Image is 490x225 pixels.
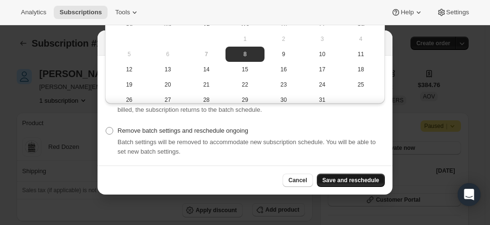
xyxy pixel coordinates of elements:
button: Saturday October 25 2025 [342,77,380,92]
span: 2 [268,35,299,43]
button: Tuesday October 21 2025 [187,77,225,92]
span: Subscriptions [59,9,102,16]
button: Friday October 31 2025 [303,92,342,108]
span: 7 [191,50,222,58]
button: Save and reschedule [317,174,385,187]
span: 23 [268,81,299,88]
button: Help [385,6,429,19]
button: Sunday October 5 2025 [110,47,148,62]
span: 15 [229,66,260,73]
span: Tools [115,9,130,16]
span: 5 [114,50,145,58]
button: Tuesday October 28 2025 [187,92,225,108]
span: Batch settings will be removed to accommodate new subscription schedule. You will be able to set ... [118,138,376,155]
span: 26 [114,96,145,104]
span: 17 [307,66,338,73]
button: Friday October 10 2025 [303,47,342,62]
span: Remove batch settings and reschedule ongoing [118,127,248,134]
span: 28 [191,96,222,104]
button: Thursday October 2 2025 [265,31,303,47]
span: 16 [268,66,299,73]
button: Sunday October 19 2025 [110,77,148,92]
span: 3 [307,35,338,43]
button: Tools [109,6,145,19]
button: Monday October 20 2025 [148,77,187,92]
button: Monday October 27 2025 [148,92,187,108]
span: 12 [114,66,145,73]
span: 18 [345,66,376,73]
span: 27 [152,96,183,104]
span: 11 [345,50,376,58]
span: 30 [268,96,299,104]
span: 20 [152,81,183,88]
span: 10 [307,50,338,58]
button: Saturday October 18 2025 [342,62,380,77]
button: Today Tuesday October 7 2025 [187,47,225,62]
span: 21 [191,81,222,88]
span: 29 [229,96,260,104]
button: Settings [431,6,475,19]
button: Friday October 3 2025 [303,31,342,47]
button: Wednesday October 29 2025 [225,92,264,108]
span: 25 [345,81,376,88]
span: Cancel [288,176,307,184]
button: Saturday October 11 2025 [342,47,380,62]
button: Friday October 24 2025 [303,77,342,92]
button: Monday October 6 2025 [148,47,187,62]
button: Sunday October 12 2025 [110,62,148,77]
span: 19 [114,81,145,88]
div: Open Intercom Messenger [458,183,480,206]
span: 13 [152,66,183,73]
span: 31 [307,96,338,104]
button: Saturday October 4 2025 [342,31,380,47]
button: Thursday October 23 2025 [265,77,303,92]
button: Subscriptions [54,6,108,19]
button: Wednesday October 1 2025 [225,31,264,47]
span: 8 [229,50,260,58]
button: Thursday October 9 2025 [265,47,303,62]
button: Tuesday October 14 2025 [187,62,225,77]
button: Analytics [15,6,52,19]
button: Friday October 17 2025 [303,62,342,77]
button: Thursday October 16 2025 [265,62,303,77]
button: Cancel [283,174,313,187]
span: 9 [268,50,299,58]
span: Settings [446,9,469,16]
button: Wednesday October 22 2025 [225,77,264,92]
button: Sunday October 26 2025 [110,92,148,108]
button: Wednesday October 15 2025 [225,62,264,77]
span: 4 [345,35,376,43]
span: 24 [307,81,338,88]
span: Analytics [21,9,46,16]
span: 22 [229,81,260,88]
button: Wednesday October 8 2025 [225,47,264,62]
button: Monday October 13 2025 [148,62,187,77]
span: 14 [191,66,222,73]
span: Save and reschedule [323,176,379,184]
span: Help [401,9,413,16]
span: 1 [229,35,260,43]
span: 6 [152,50,183,58]
button: Thursday October 30 2025 [265,92,303,108]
